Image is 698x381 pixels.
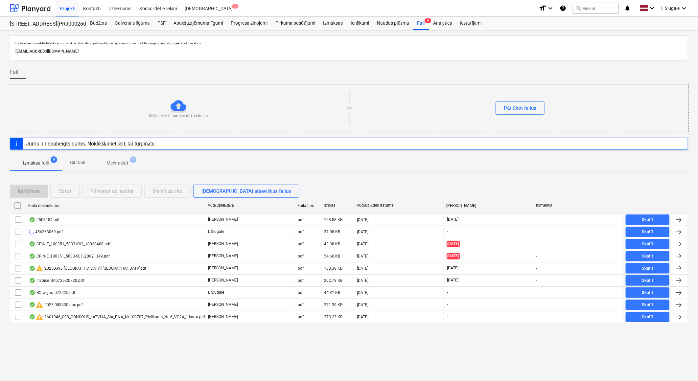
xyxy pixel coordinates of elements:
[626,312,669,322] button: Skatīt
[536,203,620,208] div: komentēt
[29,266,35,271] div: OCR pabeigts
[208,302,238,307] p: [PERSON_NAME]
[208,217,238,222] p: [PERSON_NAME]
[29,254,110,259] div: CRIN-E_100351_5833-S01_20021349.pdf
[208,253,238,259] p: [PERSON_NAME]
[447,302,449,307] span: -
[29,278,35,283] div: OCR pabeigts
[536,230,537,234] div: -
[324,254,340,258] div: 54.66 KB
[29,290,35,295] div: OCR pabeigts
[29,217,35,222] div: OCR pabeigts
[170,17,227,30] a: Apakšuzņēmuma līgumi
[536,278,537,283] div: -
[298,315,304,319] div: pdf
[456,17,485,30] div: Iestatījumi
[642,216,653,224] div: Skatīt
[324,278,342,283] div: 202.79 KB
[29,278,84,283] div: Invoice_SA0725-20720.pdf
[10,21,78,28] div: [STREET_ADDRESS](PRJ0002600) 2601946
[648,4,656,12] i: keyboard_arrow_down
[208,203,292,208] div: Augšupielādēja
[642,228,653,236] div: Skatīt
[447,278,459,283] span: [DATE]
[23,160,49,167] p: Izmaksu faili
[373,17,413,30] div: Naudas plūsma
[626,251,669,261] button: Skatīt
[29,301,83,309] div: 2025-008430.doc.pdf
[357,242,368,246] div: [DATE]
[15,41,683,45] p: Uz šo adresi nosūtītie faili tiks automātiski apstrādāti un pārbaudīti, vai tajos nav vīrusu. Fai...
[357,278,368,283] div: [DATE]
[626,227,669,237] button: Skatīt
[536,254,537,258] div: -
[642,313,653,321] div: Skatīt
[357,203,441,208] div: Augšuplādes datums
[536,303,537,307] div: -
[29,217,59,222] div: 2503184.pdf
[29,229,34,235] div: Notiek OCR
[536,242,537,246] div: -
[413,17,429,30] div: Faili
[680,4,688,12] i: keyboard_arrow_down
[446,203,531,208] div: [PERSON_NAME]
[29,254,35,259] div: OCR pabeigts
[357,315,368,319] div: [DATE]
[425,18,431,23] span: 9
[86,17,111,30] a: Budžets
[29,229,63,235] div: 456263069.pdf
[536,266,537,271] div: -
[547,4,554,12] i: keyboard_arrow_down
[208,241,238,247] p: [PERSON_NAME]
[447,290,449,295] span: -
[626,300,669,310] button: Skatīt
[626,214,669,225] button: Skatīt
[106,160,128,167] p: Melnraksti
[447,314,449,320] span: -
[626,239,669,249] button: Skatīt
[150,113,208,119] p: Mēģiniet šeit nomest dažus failus
[10,68,20,76] span: Faili
[413,17,429,30] a: Faili9
[208,278,238,283] p: [PERSON_NAME]
[626,275,669,286] button: Skatīt
[28,203,202,208] div: Faila nosaukums
[208,229,224,235] p: I. Siugale
[347,105,352,111] p: vai
[642,265,653,272] div: Skatīt
[447,265,459,271] span: [DATE]
[227,17,271,30] a: Progresa ziņojumi
[193,185,299,198] button: [DEMOGRAPHIC_DATA] atsevišķus failus
[357,230,368,234] div: [DATE]
[447,217,459,222] span: [DATE]
[29,302,35,307] div: OCR pabeigts
[447,241,460,247] span: [DATE]
[35,301,43,309] span: warning
[576,6,581,11] span: search
[208,314,238,320] p: [PERSON_NAME]
[201,187,291,195] div: [DEMOGRAPHIC_DATA] atsevišķus failus
[10,84,689,132] div: Mēģiniet šeit nomest dažus failusvaiPārlūkot failus
[357,266,368,271] div: [DATE]
[297,203,318,208] div: Faila tips
[324,290,340,295] div: 44.31 KB
[29,241,35,247] div: OCR pabeigts
[496,101,545,115] button: Pārlūkot failus
[447,229,449,235] span: -
[665,349,698,381] div: Chat Widget
[70,159,85,166] p: Citi faili
[111,17,153,30] div: Galvenais līgums
[573,3,619,14] button: Meklēt
[324,203,351,208] div: Izmērs
[536,290,537,295] div: -
[51,156,57,163] span: 9
[271,17,319,30] a: Pirkuma pasūtījumi
[298,266,304,271] div: pdf
[319,17,347,30] a: Izmaksas
[232,4,239,9] span: 5
[298,278,304,283] div: pdf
